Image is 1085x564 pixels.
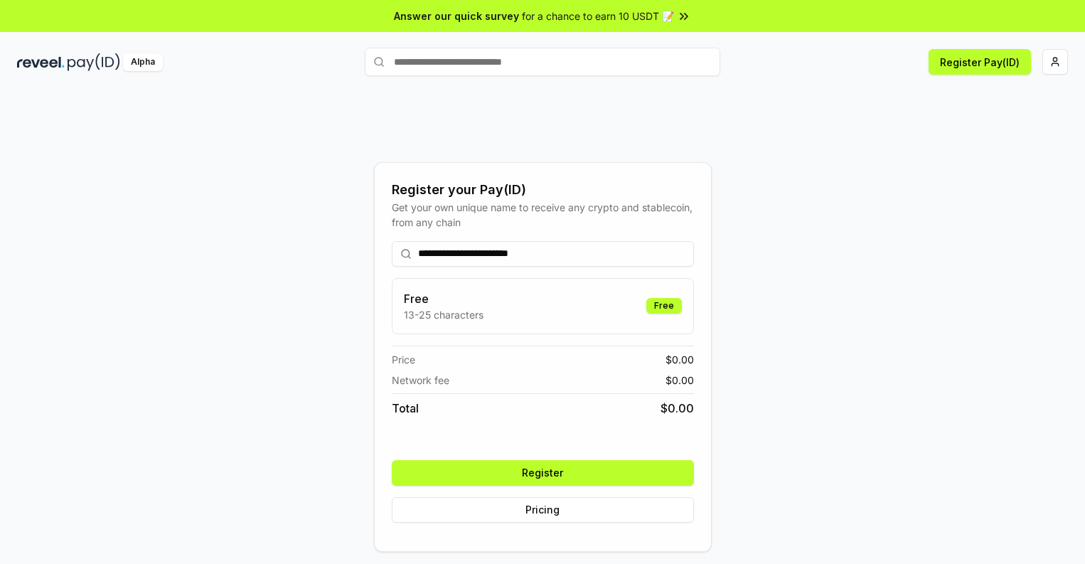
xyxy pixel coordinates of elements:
[394,9,519,23] span: Answer our quick survey
[392,497,694,523] button: Pricing
[68,53,120,71] img: pay_id
[522,9,674,23] span: for a chance to earn 10 USDT 📝
[661,400,694,417] span: $ 0.00
[392,200,694,230] div: Get your own unique name to receive any crypto and stablecoin, from any chain
[929,49,1031,75] button: Register Pay(ID)
[404,290,483,307] h3: Free
[392,400,419,417] span: Total
[392,460,694,486] button: Register
[666,373,694,388] span: $ 0.00
[17,53,65,71] img: reveel_dark
[123,53,163,71] div: Alpha
[392,352,415,367] span: Price
[392,180,694,200] div: Register your Pay(ID)
[404,307,483,322] p: 13-25 characters
[666,352,694,367] span: $ 0.00
[392,373,449,388] span: Network fee
[646,298,682,314] div: Free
